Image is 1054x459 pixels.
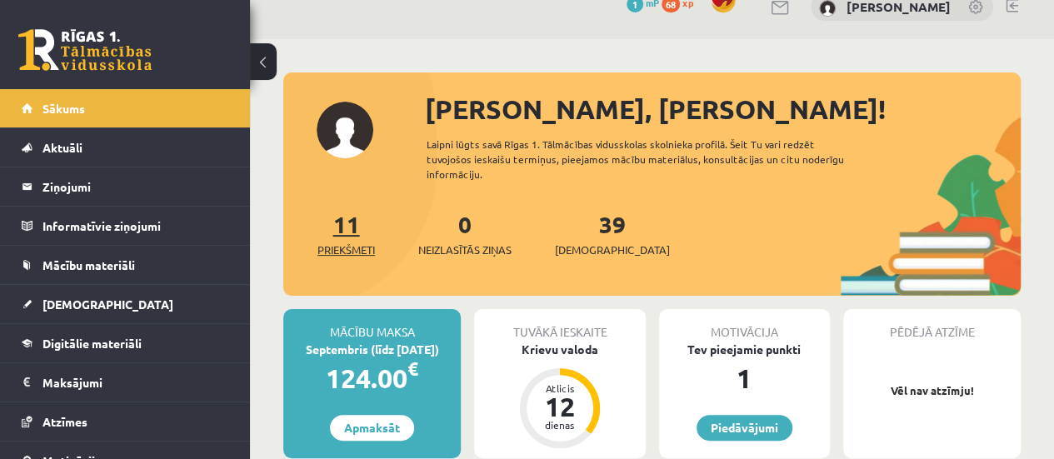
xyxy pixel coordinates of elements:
[42,207,229,245] legend: Informatīvie ziņojumi
[843,309,1021,341] div: Pēdējā atzīme
[22,246,229,284] a: Mācību materiāli
[317,209,375,258] a: 11Priekšmeti
[535,393,585,420] div: 12
[42,167,229,206] legend: Ziņojumi
[474,341,645,451] a: Krievu valoda Atlicis 12 dienas
[22,167,229,206] a: Ziņojumi
[42,257,135,272] span: Mācību materiāli
[42,297,173,312] span: [DEMOGRAPHIC_DATA]
[317,242,375,258] span: Priekšmeti
[427,137,869,182] div: Laipni lūgts savā Rīgas 1. Tālmācības vidusskolas skolnieka profilā. Šeit Tu vari redzēt tuvojošo...
[22,285,229,323] a: [DEMOGRAPHIC_DATA]
[42,363,229,402] legend: Maksājumi
[474,341,645,358] div: Krievu valoda
[474,309,645,341] div: Tuvākā ieskaite
[18,29,152,71] a: Rīgas 1. Tālmācības vidusskola
[555,209,670,258] a: 39[DEMOGRAPHIC_DATA]
[22,324,229,362] a: Digitālie materiāli
[42,336,142,351] span: Digitālie materiāli
[22,363,229,402] a: Maksājumi
[697,415,792,441] a: Piedāvājumi
[418,242,512,258] span: Neizlasītās ziņas
[22,402,229,441] a: Atzīmes
[407,357,418,381] span: €
[283,309,461,341] div: Mācību maksa
[425,89,1021,129] div: [PERSON_NAME], [PERSON_NAME]!
[535,420,585,430] div: dienas
[555,242,670,258] span: [DEMOGRAPHIC_DATA]
[418,209,512,258] a: 0Neizlasītās ziņas
[283,358,461,398] div: 124.00
[42,140,82,155] span: Aktuāli
[22,89,229,127] a: Sākums
[535,383,585,393] div: Atlicis
[283,341,461,358] div: Septembris (līdz [DATE])
[330,415,414,441] a: Apmaksāt
[42,101,85,116] span: Sākums
[852,382,1012,399] p: Vēl nav atzīmju!
[659,309,830,341] div: Motivācija
[22,207,229,245] a: Informatīvie ziņojumi
[22,128,229,167] a: Aktuāli
[659,341,830,358] div: Tev pieejamie punkti
[659,358,830,398] div: 1
[42,414,87,429] span: Atzīmes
